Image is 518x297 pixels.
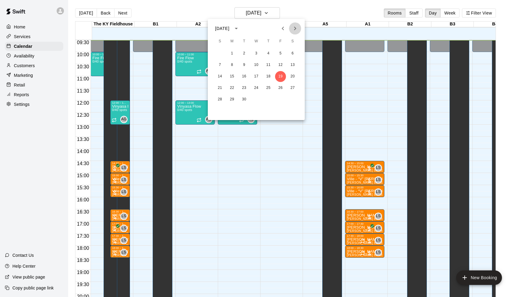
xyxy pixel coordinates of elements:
[215,25,229,32] div: [DATE]
[227,60,237,70] button: 8
[227,35,237,47] span: Monday
[251,60,262,70] button: 10
[251,71,262,82] button: 17
[287,71,298,82] button: 20
[239,48,250,59] button: 2
[275,71,286,82] button: 19
[231,23,241,34] button: calendar view is open, switch to year view
[239,60,250,70] button: 9
[251,83,262,93] button: 24
[275,48,286,59] button: 5
[263,48,274,59] button: 4
[227,94,237,105] button: 29
[275,83,286,93] button: 26
[251,35,262,47] span: Wednesday
[289,22,301,34] button: Next month
[239,35,250,47] span: Tuesday
[227,48,237,59] button: 1
[263,83,274,93] button: 25
[275,35,286,47] span: Friday
[287,35,298,47] span: Saturday
[214,60,225,70] button: 7
[239,71,250,82] button: 16
[227,83,237,93] button: 22
[214,83,225,93] button: 21
[263,71,274,82] button: 18
[239,83,250,93] button: 23
[251,48,262,59] button: 3
[287,60,298,70] button: 13
[239,94,250,105] button: 30
[214,35,225,47] span: Sunday
[263,35,274,47] span: Thursday
[263,60,274,70] button: 11
[214,94,225,105] button: 28
[277,22,289,34] button: Previous month
[227,71,237,82] button: 15
[214,71,225,82] button: 14
[275,60,286,70] button: 12
[287,48,298,59] button: 6
[287,83,298,93] button: 27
